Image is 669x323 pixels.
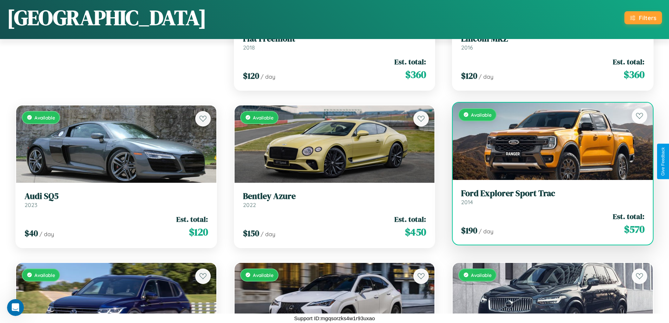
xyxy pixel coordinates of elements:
[461,34,644,44] h3: Lincoln MKZ
[261,231,275,238] span: / day
[461,44,473,51] span: 2016
[243,201,256,208] span: 2022
[624,67,644,82] span: $ 360
[394,57,426,67] span: Est. total:
[639,14,656,21] div: Filters
[394,214,426,224] span: Est. total:
[243,191,426,201] h3: Bentley Azure
[471,272,492,278] span: Available
[461,70,477,82] span: $ 120
[7,3,206,32] h1: [GEOGRAPHIC_DATA]
[461,188,644,199] h3: Ford Explorer Sport Trac
[176,214,208,224] span: Est. total:
[189,225,208,239] span: $ 120
[243,34,426,51] a: Fiat Freemont2018
[261,73,275,80] span: / day
[25,227,38,239] span: $ 40
[294,314,375,323] p: Support ID: mgqsorzks4w1r93uxao
[253,272,274,278] span: Available
[461,188,644,206] a: Ford Explorer Sport Trac2014
[34,115,55,121] span: Available
[243,227,259,239] span: $ 150
[405,67,426,82] span: $ 360
[461,225,477,236] span: $ 190
[243,34,426,44] h3: Fiat Freemont
[25,201,37,208] span: 2023
[25,191,208,201] h3: Audi SQ5
[243,44,255,51] span: 2018
[613,57,644,67] span: Est. total:
[479,228,493,235] span: / day
[34,272,55,278] span: Available
[253,115,274,121] span: Available
[7,299,24,316] iframe: Intercom live chat
[624,222,644,236] span: $ 570
[661,147,665,176] div: Give Feedback
[39,231,54,238] span: / day
[243,191,426,208] a: Bentley Azure2022
[25,191,208,208] a: Audi SQ52023
[461,199,473,206] span: 2014
[461,34,644,51] a: Lincoln MKZ2016
[405,225,426,239] span: $ 450
[613,211,644,221] span: Est. total:
[479,73,493,80] span: / day
[471,112,492,118] span: Available
[624,11,662,24] button: Filters
[243,70,259,82] span: $ 120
